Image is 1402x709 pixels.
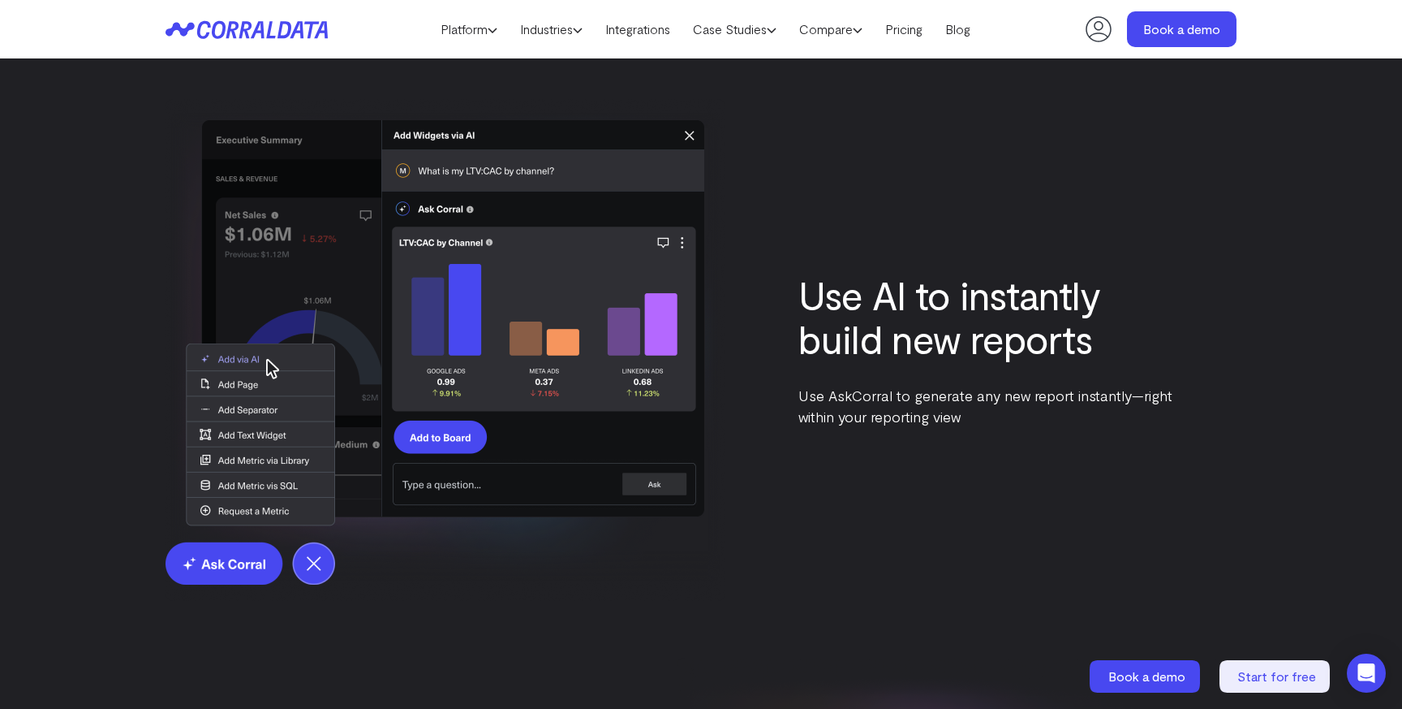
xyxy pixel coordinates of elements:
a: Industries [509,17,594,41]
a: Start for free [1219,660,1333,693]
a: Pricing [874,17,934,41]
span: Book a demo [1108,668,1185,684]
h3: Use AI to instantly build new reports [798,273,1188,361]
a: Integrations [594,17,682,41]
a: Platform [429,17,509,41]
p: Use AskCorral to generate any new report instantly—right within your reporting view [798,385,1188,427]
a: Book a demo [1090,660,1203,693]
a: Case Studies [682,17,788,41]
div: Open Intercom Messenger [1347,654,1386,693]
a: Book a demo [1127,11,1236,47]
a: Blog [934,17,982,41]
span: Start for free [1237,668,1316,684]
a: Compare [788,17,874,41]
